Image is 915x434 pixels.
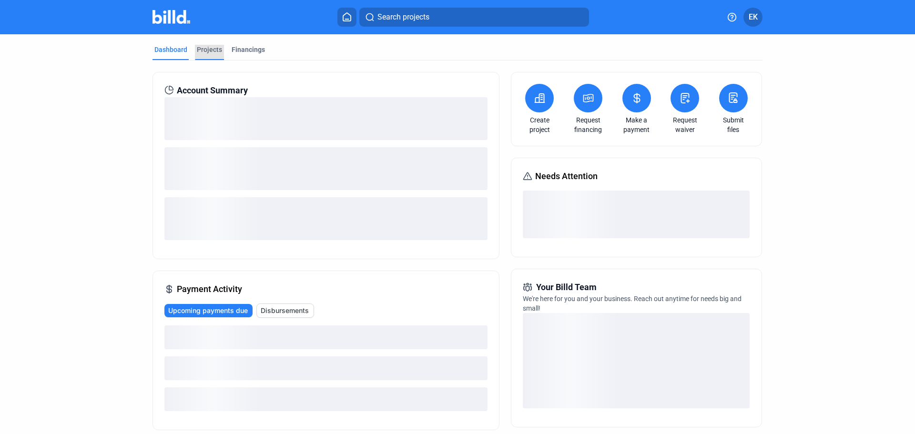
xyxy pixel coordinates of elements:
div: Projects [197,45,222,54]
div: loading [164,356,488,380]
a: Make a payment [620,115,653,134]
span: Upcoming payments due [168,306,248,315]
button: Disbursements [256,303,314,318]
div: loading [164,387,488,411]
div: loading [523,191,750,238]
div: Dashboard [154,45,187,54]
div: loading [164,325,488,349]
a: Request financing [571,115,605,134]
span: Needs Attention [535,170,598,183]
span: Disbursements [261,306,309,315]
button: EK [743,8,762,27]
button: Upcoming payments due [164,304,253,317]
button: Search projects [359,8,589,27]
span: Payment Activity [177,283,242,296]
a: Submit files [717,115,750,134]
a: Request waiver [668,115,701,134]
img: Billd Company Logo [152,10,190,24]
div: loading [164,147,488,190]
span: Search projects [377,11,429,23]
a: Create project [523,115,556,134]
div: loading [164,97,488,140]
div: loading [164,197,488,240]
span: Account Summary [177,84,248,97]
span: EK [749,11,758,23]
div: loading [523,313,750,408]
div: Financings [232,45,265,54]
span: Your Billd Team [536,281,597,294]
span: We're here for you and your business. Reach out anytime for needs big and small! [523,295,742,312]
